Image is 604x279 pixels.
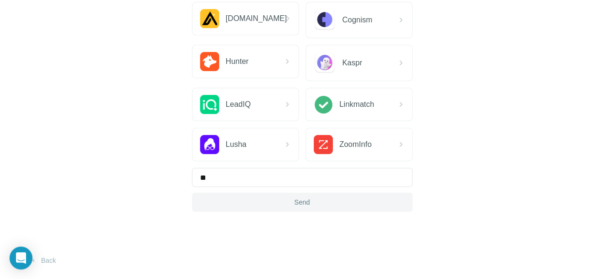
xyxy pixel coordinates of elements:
[200,135,219,154] img: Lusha Logo
[10,247,32,269] div: Open Intercom Messenger
[314,95,333,114] img: Linkmatch Logo
[200,9,219,28] img: Apollo.io Logo
[339,139,372,150] span: ZoomInfo
[226,99,251,110] span: LeadIQ
[314,135,333,154] img: ZoomInfo Logo
[339,99,374,110] span: Linkmatch
[192,193,413,212] button: Send
[226,56,249,67] span: Hunter
[200,95,219,114] img: LeadIQ Logo
[342,14,372,26] span: Cognism
[314,9,336,31] img: Cognism Logo
[200,52,219,71] img: Hunter.io Logo
[226,139,247,150] span: Lusha
[226,13,287,24] span: [DOMAIN_NAME]
[314,52,336,74] img: Kaspr Logo
[342,57,362,69] span: Kaspr
[294,197,310,207] span: Send
[23,252,63,269] button: Back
